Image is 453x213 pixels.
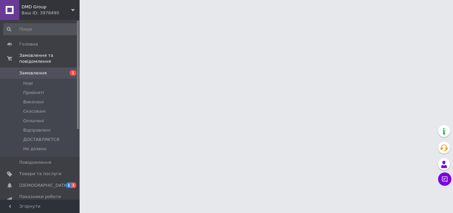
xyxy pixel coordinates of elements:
span: Показники роботи компанії [19,194,61,206]
span: Прийняті [23,90,44,96]
span: 1 [70,70,76,76]
span: Оплачені [23,118,44,124]
span: ДОСТАВЛЯЄТСЯ [23,137,59,143]
span: Нові [23,80,33,86]
span: Не дозвон [23,146,46,152]
span: Замовлення [19,70,47,76]
span: Відправлені [23,127,50,133]
span: Головна [19,41,38,47]
div: Ваш ID: 3978490 [22,10,80,16]
span: Виконані [23,99,44,105]
span: Замовлення та повідомлення [19,53,80,64]
span: Скасовані [23,108,46,114]
span: 1 [66,182,71,188]
span: [DEMOGRAPHIC_DATA] [19,182,68,188]
span: Товари та послуги [19,171,61,177]
span: DMD Group [22,4,71,10]
button: Чат з покупцем [438,172,451,186]
span: Повідомлення [19,160,51,165]
input: Пошук [3,23,78,35]
span: 1 [71,182,76,188]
